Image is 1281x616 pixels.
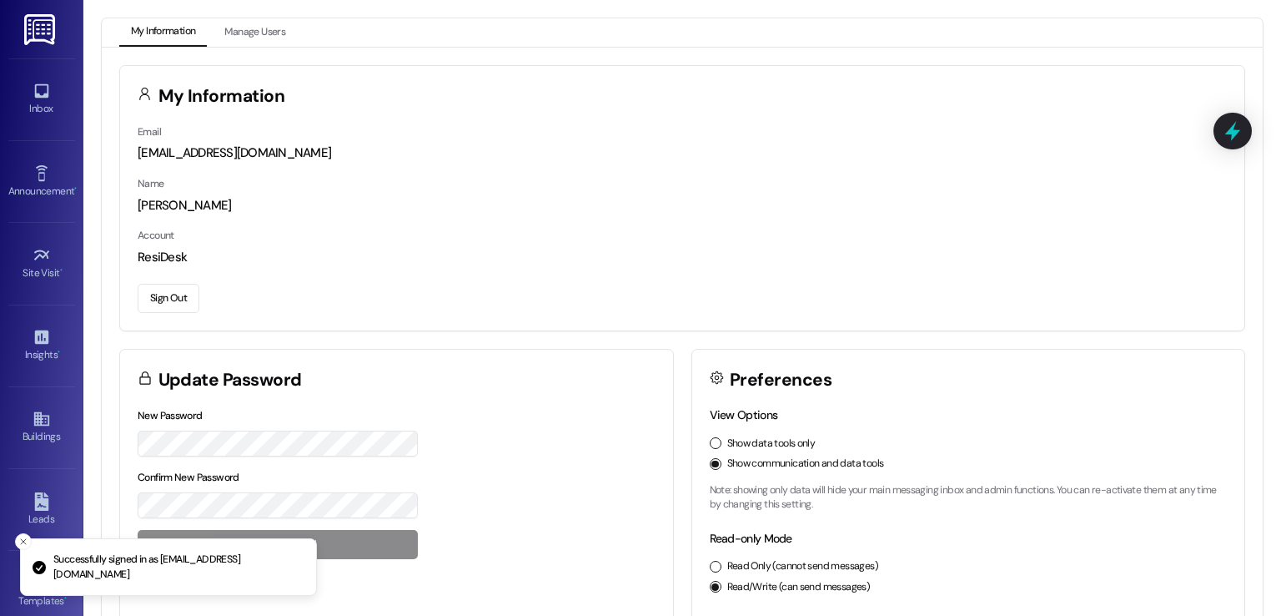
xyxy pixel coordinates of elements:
[730,371,831,389] h3: Preferences
[138,249,1227,266] div: ResiDesk
[8,405,75,450] a: Buildings
[158,88,285,105] h3: My Information
[158,371,302,389] h3: Update Password
[8,487,75,533] a: Leads
[138,471,239,484] label: Confirm New Password
[710,407,778,422] label: View Options
[710,483,1228,512] p: Note: showing only data will hide your main messaging inbox and admin functions. You can re-activ...
[727,559,878,574] label: Read Only (cannot send messages)
[8,569,75,614] a: Templates •
[53,553,303,582] p: Successfully signed in as [EMAIL_ADDRESS][DOMAIN_NAME]
[727,457,884,472] label: Show communication and data tools
[138,284,199,313] button: Sign Out
[119,18,207,47] button: My Information
[60,265,63,276] span: •
[138,409,203,422] label: New Password
[8,323,75,368] a: Insights •
[64,593,67,604] span: •
[138,197,1227,215] div: [PERSON_NAME]
[710,531,792,546] label: Read-only Mode
[138,144,1227,162] div: [EMAIL_ADDRESS][DOMAIN_NAME]
[138,125,161,139] label: Email
[8,77,75,122] a: Inbox
[8,241,75,286] a: Site Visit •
[727,437,816,452] label: Show data tools only
[58,346,60,358] span: •
[24,14,58,45] img: ResiDesk Logo
[74,183,77,194] span: •
[15,533,32,550] button: Close toast
[138,177,164,190] label: Name
[727,580,871,595] label: Read/Write (can send messages)
[213,18,297,47] button: Manage Users
[138,229,174,242] label: Account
